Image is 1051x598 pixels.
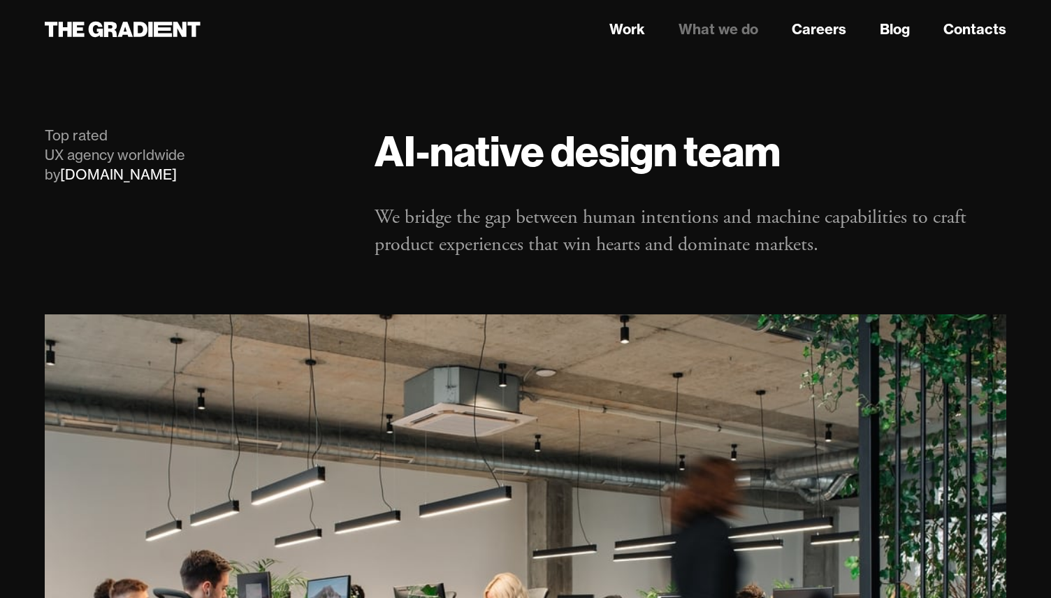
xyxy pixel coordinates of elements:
[609,19,645,40] a: Work
[792,19,846,40] a: Careers
[45,126,347,184] div: Top rated UX agency worldwide by
[375,126,1006,176] h1: AI-native design team
[375,204,1006,258] p: We bridge the gap between human intentions and machine capabilities to craft product experiences ...
[943,19,1006,40] a: Contacts
[679,19,758,40] a: What we do
[880,19,910,40] a: Blog
[60,166,177,183] a: [DOMAIN_NAME]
